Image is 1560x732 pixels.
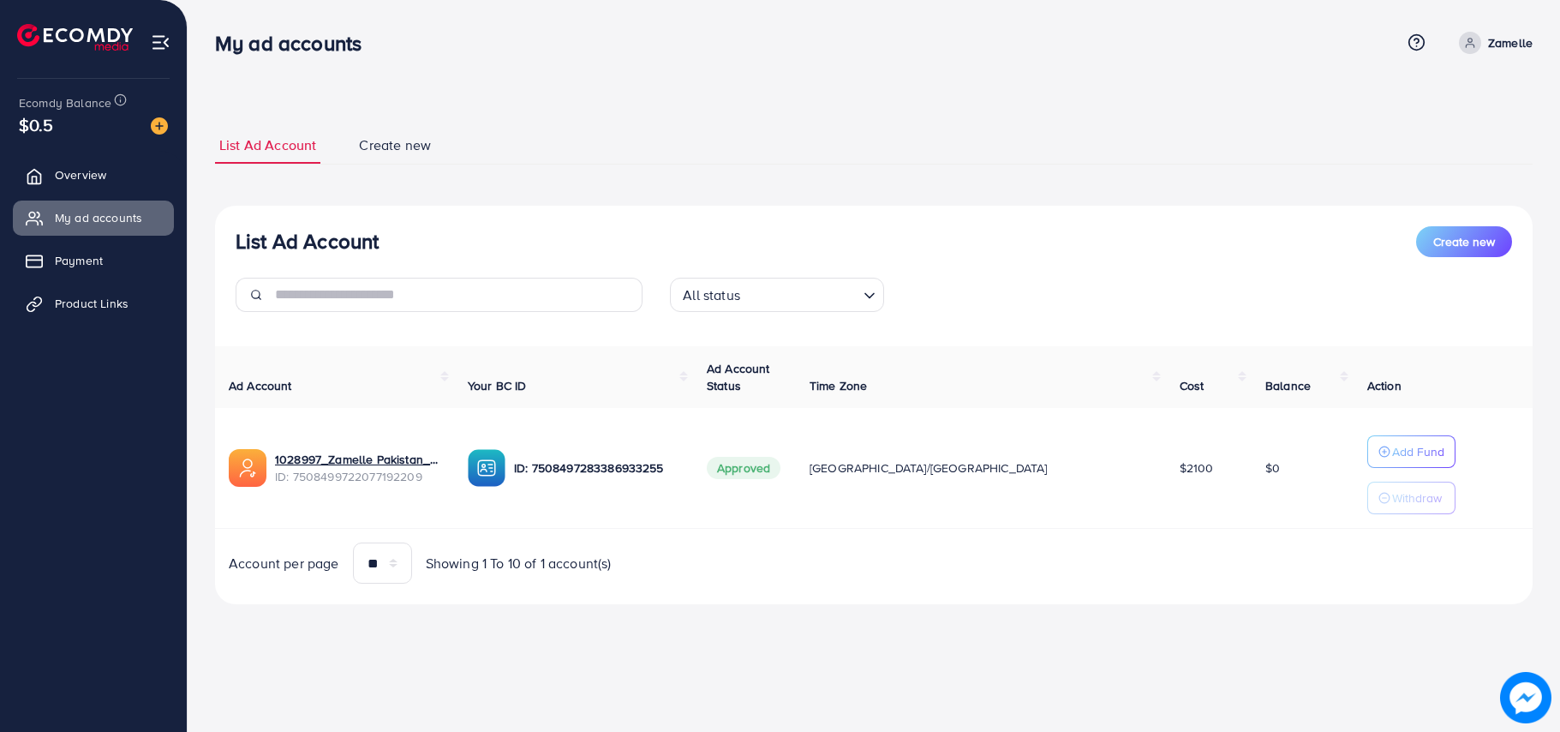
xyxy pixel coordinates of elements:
[17,24,133,51] img: logo
[359,135,431,155] span: Create new
[151,117,168,135] img: image
[745,279,857,308] input: Search for option
[13,286,174,321] a: Product Links
[707,360,770,394] span: Ad Account Status
[426,554,612,573] span: Showing 1 To 10 of 1 account(s)
[514,458,679,478] p: ID: 7508497283386933255
[151,33,170,52] img: menu
[19,94,111,111] span: Ecomdy Balance
[468,449,505,487] img: ic-ba-acc.ded83a64.svg
[215,31,375,56] h3: My ad accounts
[679,283,744,308] span: All status
[1367,377,1402,394] span: Action
[1452,32,1533,54] a: Zamelle
[229,554,339,573] span: Account per page
[13,201,174,235] a: My ad accounts
[229,377,292,394] span: Ad Account
[1416,226,1512,257] button: Create new
[468,377,527,394] span: Your BC ID
[1392,488,1442,508] p: Withdraw
[13,243,174,278] a: Payment
[1180,377,1204,394] span: Cost
[1265,459,1280,477] span: $0
[55,209,142,226] span: My ad accounts
[670,278,884,312] div: Search for option
[1392,441,1444,462] p: Add Fund
[1502,674,1550,722] img: image
[1488,33,1533,53] p: Zamelle
[229,449,266,487] img: ic-ads-acc.e4c84228.svg
[810,377,867,394] span: Time Zone
[1367,482,1455,514] button: Withdraw
[275,451,440,468] a: 1028997_Zamelle Pakistan_1748208831279
[55,166,106,183] span: Overview
[707,457,780,479] span: Approved
[55,252,103,269] span: Payment
[1433,233,1495,250] span: Create new
[19,112,54,137] span: $0.5
[1265,377,1311,394] span: Balance
[275,468,440,485] span: ID: 7508499722077192209
[275,451,440,486] div: <span class='underline'>1028997_Zamelle Pakistan_1748208831279</span></br>7508499722077192209
[1180,459,1214,477] span: $2100
[236,229,379,254] h3: List Ad Account
[13,158,174,192] a: Overview
[1367,435,1455,468] button: Add Fund
[219,135,316,155] span: List Ad Account
[55,295,129,312] span: Product Links
[810,459,1048,477] span: [GEOGRAPHIC_DATA]/[GEOGRAPHIC_DATA]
